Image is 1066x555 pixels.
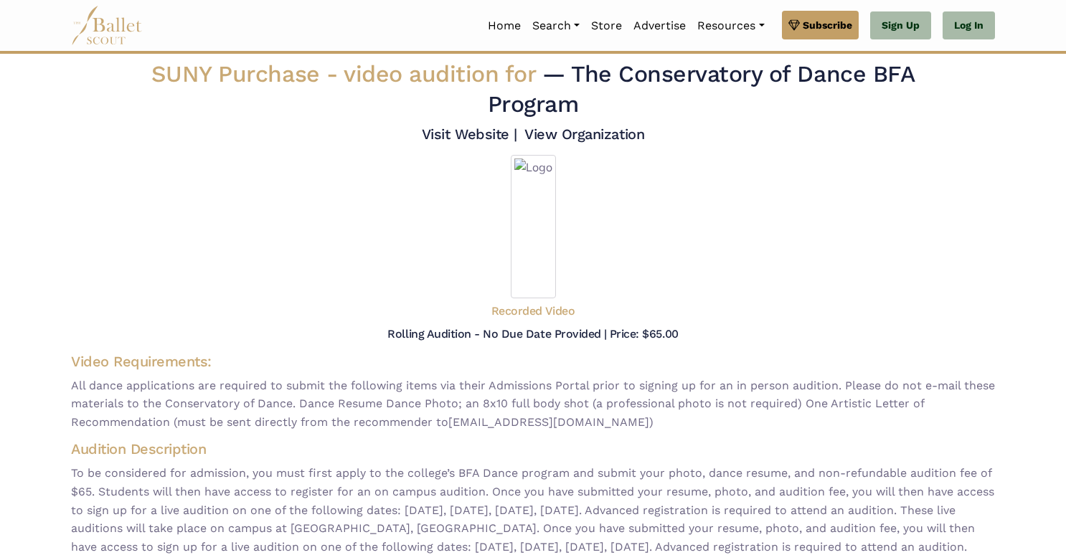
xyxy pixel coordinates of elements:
[788,17,800,33] img: gem.svg
[511,155,556,298] img: Logo
[943,11,995,40] a: Log In
[71,440,995,458] h4: Audition Description
[524,125,644,143] a: View Organization
[422,125,517,143] a: Visit Website |
[151,60,542,87] span: SUNY Purchase -
[491,304,575,319] h5: Recorded Video
[387,327,606,341] h5: Rolling Audition - No Due Date Provided |
[803,17,852,33] span: Subscribe
[488,60,915,118] span: — The Conservatory of Dance BFA Program
[870,11,931,40] a: Sign Up
[782,11,859,39] a: Subscribe
[692,11,770,41] a: Resources
[628,11,692,41] a: Advertise
[71,353,212,370] span: Video Requirements:
[527,11,585,41] a: Search
[482,11,527,41] a: Home
[610,327,679,341] h5: Price: $65.00
[344,60,535,87] span: video audition for
[585,11,628,41] a: Store
[71,376,995,432] span: All dance applications are required to submit the following items via their Admissions Portal pri...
